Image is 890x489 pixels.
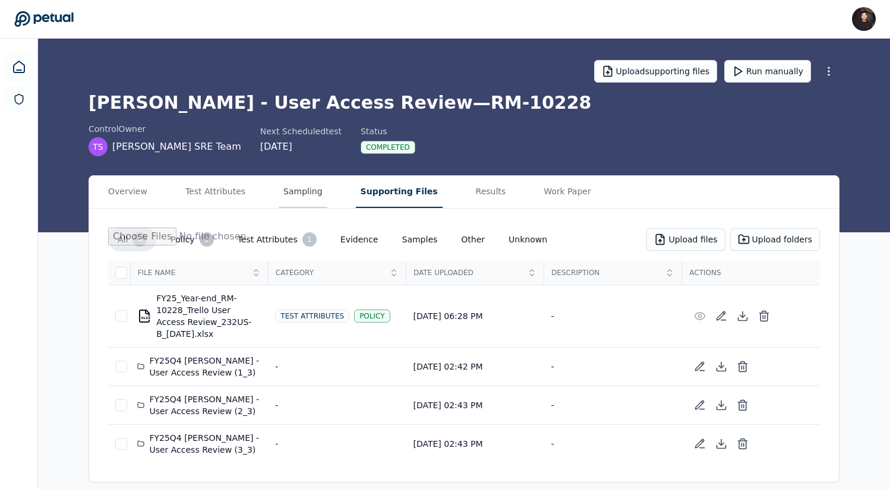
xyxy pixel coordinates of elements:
button: Edint Directory [689,395,711,416]
span: Date Uploaded [414,268,523,277]
button: Uploadsupporting files [594,60,718,83]
button: Add/Edit Description [711,305,732,327]
button: Delete File [753,305,775,327]
td: [DATE] 02:42 PM [406,348,544,386]
div: - [275,399,399,411]
button: Run manually [724,60,811,83]
div: Completed [361,141,415,154]
div: - [275,438,399,450]
div: FY25_Year-end_RM-10228_Trello User Access Review_232US-B_[DATE].xlsx [137,292,261,340]
button: Delete Directory [732,433,753,455]
div: [DATE] [260,140,342,154]
div: FY25Q4 [PERSON_NAME] - User Access Review (1_3) [137,355,261,378]
div: Policy [354,310,390,323]
button: Evidence [331,229,388,250]
a: Go to Dashboard [14,11,74,27]
button: Samples [393,229,447,250]
button: Policy1 [161,228,223,251]
span: [PERSON_NAME] SRE Team [112,140,241,154]
button: Preview File (hover for quick preview, click for full view) [689,305,711,327]
a: Dashboard [5,53,33,81]
h1: [PERSON_NAME] - User Access Review — RM-10228 [89,92,839,113]
button: Upload files [646,228,725,251]
button: Delete Directory [732,395,753,416]
div: 1 [200,232,214,247]
div: XLSX [141,316,150,320]
button: Test Attributes [181,176,250,208]
td: [DATE] 02:43 PM [406,386,544,425]
button: Supporting Files [356,176,443,208]
div: FY25Q4 [PERSON_NAME] - User Access Review (3_3) [137,432,261,456]
button: Unknown [499,229,557,250]
td: - [544,285,682,348]
td: [DATE] 06:28 PM [406,285,544,348]
span: Description [551,268,661,277]
button: Upload folders [730,228,820,251]
button: More Options [818,61,839,82]
div: FY25Q4 [PERSON_NAME] - User Access Review (2_3) [137,393,261,417]
div: Test Attributes [275,310,349,323]
button: Work Paper [539,176,596,208]
div: control Owner [89,123,241,135]
button: Results [471,176,511,208]
button: Download Directory [711,356,732,377]
div: Next Scheduled test [260,125,342,137]
button: Test Attributes1 [228,228,326,251]
div: Status [361,125,415,137]
button: Sampling [279,176,327,208]
div: 1 [302,232,317,247]
img: James Lee [852,7,876,31]
button: Download Directory [711,395,732,416]
div: 4 [132,232,147,247]
button: Edint Directory [689,433,711,455]
td: - [544,348,682,386]
button: Edint Directory [689,356,711,377]
button: Overview [103,176,152,208]
td: - [544,425,682,463]
span: File Name [138,268,248,277]
button: Download Directory [711,433,732,455]
button: Download File [732,305,753,327]
span: Actions [689,268,813,277]
span: Category [276,268,386,277]
button: Other [452,229,494,250]
span: TS [93,141,103,153]
button: All4 [108,228,156,251]
td: [DATE] 02:43 PM [406,425,544,463]
td: - [544,386,682,425]
div: - [275,361,399,373]
a: SOC 1 Reports [6,86,32,112]
button: Delete Directory [732,356,753,377]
